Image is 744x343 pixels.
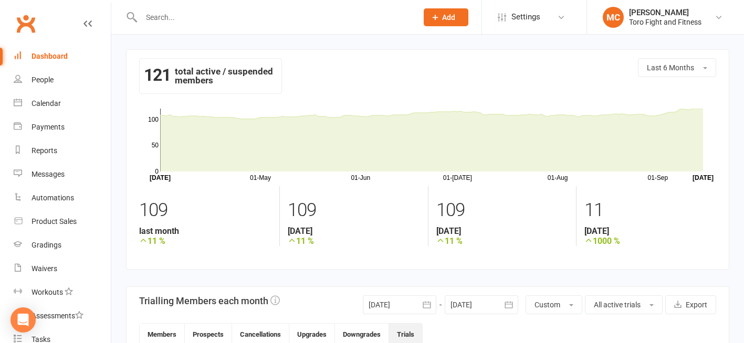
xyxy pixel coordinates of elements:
div: 109 [436,195,568,226]
div: People [32,76,54,84]
span: All active trials [594,301,641,309]
strong: 11 % [139,236,271,246]
a: Messages [14,163,111,186]
div: MC [603,7,624,28]
input: Search... [138,10,410,25]
a: Workouts [14,281,111,304]
a: Clubworx [13,10,39,37]
div: Gradings [32,241,61,249]
div: Messages [32,170,65,178]
h3: Trialling Members each month [139,295,280,306]
strong: last month [139,226,271,236]
a: Payments [14,115,111,139]
span: Custom [535,301,560,309]
button: All active trials [585,295,663,314]
button: Add [424,8,468,26]
a: Gradings [14,233,111,257]
div: Open Intercom Messenger [11,307,36,333]
div: Product Sales [32,217,77,226]
a: Assessments [14,304,111,328]
button: Export [665,295,716,314]
strong: 121 [144,67,171,83]
div: Workouts [32,288,63,296]
div: total active / suspended members [139,58,282,94]
div: Payments [32,123,65,131]
div: Toro Fight and Fitness [629,17,701,27]
a: Calendar [14,92,111,115]
div: Waivers [32,264,57,273]
a: People [14,68,111,92]
div: Calendar [32,99,61,108]
div: [PERSON_NAME] [629,8,701,17]
div: Dashboard [32,52,68,60]
strong: 11 % [436,236,568,246]
div: 109 [288,195,420,226]
a: Waivers [14,257,111,281]
div: 11 [584,195,716,226]
strong: [DATE] [584,226,716,236]
a: Dashboard [14,45,111,68]
strong: 1000 % [584,236,716,246]
button: Custom [526,295,582,314]
strong: 11 % [288,236,420,246]
a: Product Sales [14,210,111,233]
span: Last 6 Months [647,63,694,72]
a: Reports [14,139,111,163]
div: Assessments [32,312,83,320]
strong: [DATE] [288,226,420,236]
div: 109 [139,195,271,226]
strong: [DATE] [436,226,568,236]
a: Automations [14,186,111,210]
span: Settings [511,5,540,29]
button: Last 6 Months [638,58,716,77]
div: Reports [32,146,57,155]
span: Add [442,13,455,22]
div: Automations [32,194,74,202]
